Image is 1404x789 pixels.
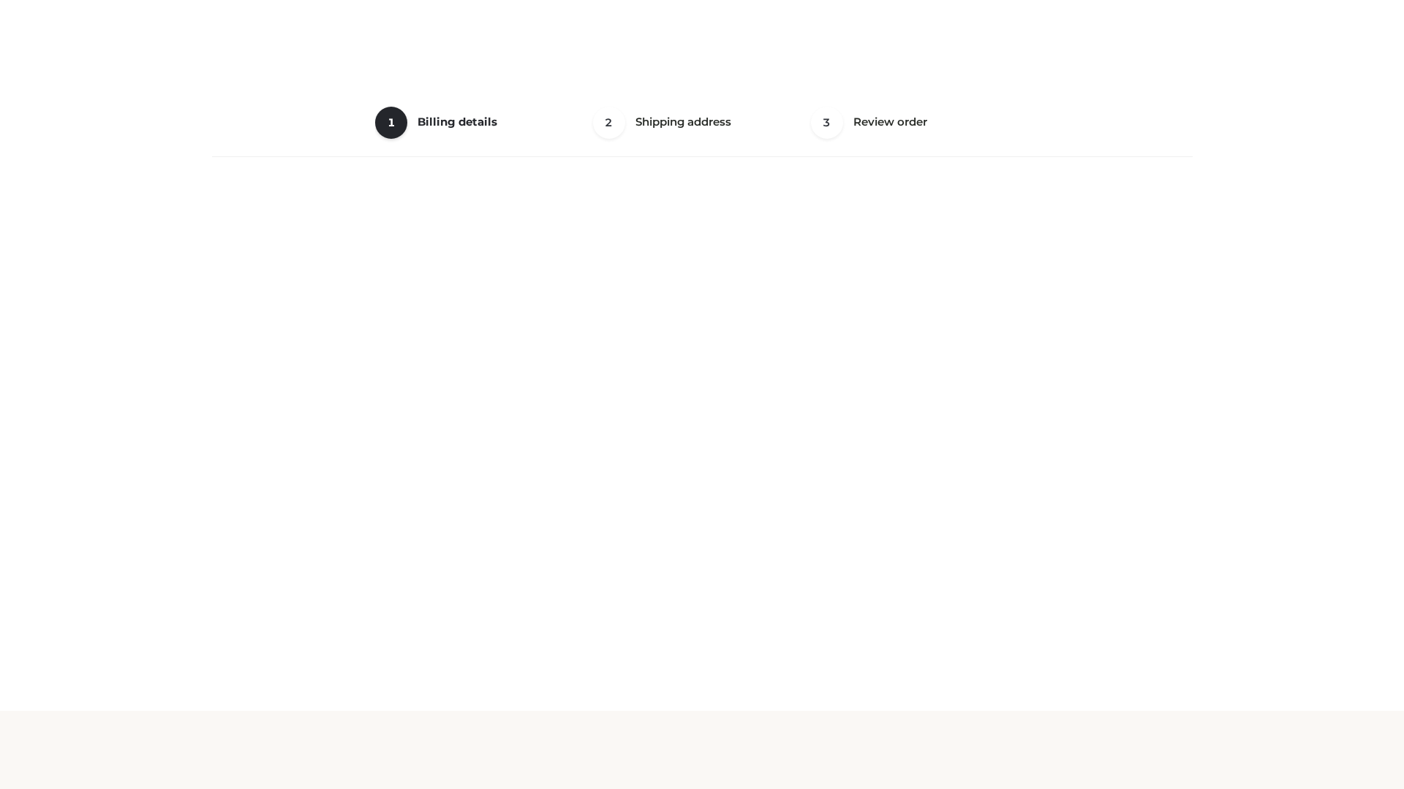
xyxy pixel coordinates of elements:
span: 1 [375,107,407,139]
span: Billing details [418,115,497,129]
span: 3 [811,107,843,139]
span: Review order [853,115,927,129]
span: Shipping address [635,115,731,129]
span: 2 [593,107,625,139]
